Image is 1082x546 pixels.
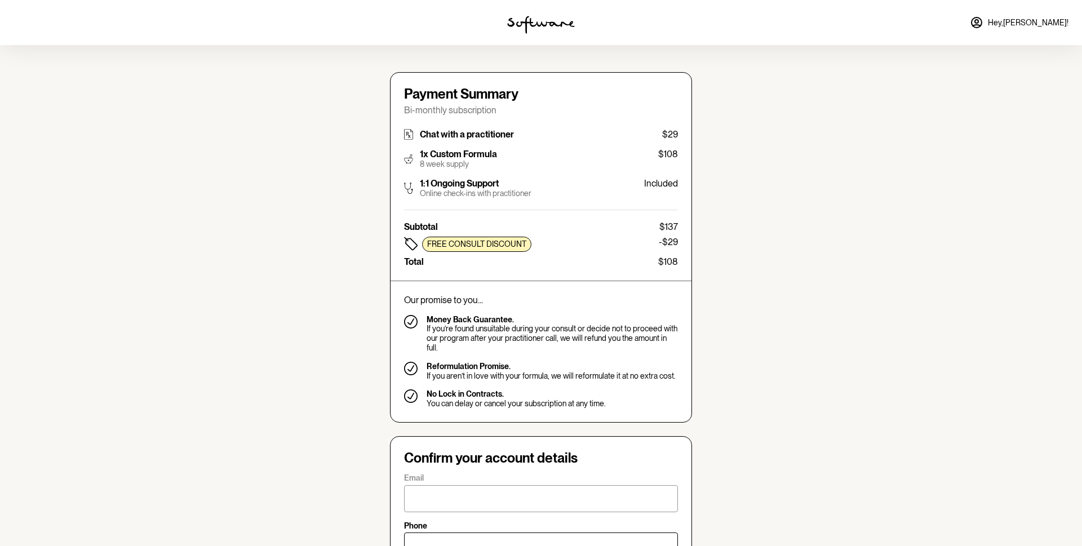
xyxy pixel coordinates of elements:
img: pestle.f16909dd4225f63b0d6ee9b76b35a287.svg [404,149,413,169]
p: Included [644,178,678,189]
p: 1x Custom Formula [420,149,497,159]
p: Total [404,256,424,267]
p: Our promise to you... [404,295,678,305]
p: You can delay or cancel your subscription at any time. [427,399,606,409]
p: 8 week supply [420,159,497,169]
p: Bi-monthly subscription [404,105,678,116]
h4: Payment Summary [404,86,678,103]
p: $29 [662,129,678,140]
p: Subtotal [404,221,438,232]
p: If you aren’t in love with your formula, we will reformulate it at no extra cost. [427,371,676,381]
p: Phone [404,521,427,531]
h4: Confirm your account details [404,450,678,467]
p: No Lock in Contracts. [427,389,606,399]
p: -$29 [659,237,678,252]
p: Chat with a practitioner [420,129,514,140]
p: $137 [659,221,678,232]
p: 1:1 Ongoing Support [420,178,531,189]
p: If you’re found unsuitable during your consult or decide not to proceed with our program after yo... [427,324,678,352]
span: Hey, [PERSON_NAME] ! [988,18,1068,28]
p: Reformulation Promise. [427,362,676,371]
p: Free consult discount [427,239,526,249]
p: $108 [658,149,678,159]
img: software logo [507,16,575,34]
img: rx.66c3f86e40d40b9a5fce4457888fba40.svg [404,129,413,140]
img: stethoscope.5f141d3bcbac86e61a2636bce6edb64e.svg [404,178,413,198]
img: tick-v2.e161c03b886f2161ea3cde8d60c66ff5.svg [404,362,418,375]
p: Email [404,473,424,483]
p: $108 [658,256,678,267]
p: Money Back Guarantee. [427,315,678,325]
p: Online check-ins with practitioner [420,189,531,198]
img: tick-v2.e161c03b886f2161ea3cde8d60c66ff5.svg [404,315,418,329]
a: Hey,[PERSON_NAME]! [963,9,1075,36]
img: tick-v2.e161c03b886f2161ea3cde8d60c66ff5.svg [404,389,418,403]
